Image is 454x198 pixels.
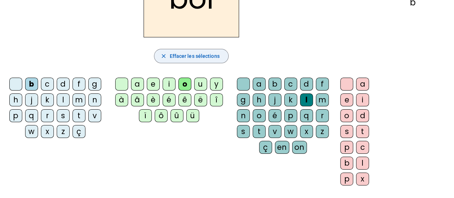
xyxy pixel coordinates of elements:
[316,109,329,122] div: r
[340,125,353,138] div: s
[139,109,152,122] div: ï
[160,53,167,59] mat-icon: close
[268,125,281,138] div: v
[316,78,329,91] div: f
[147,93,160,106] div: è
[356,141,369,154] div: c
[41,78,54,91] div: c
[163,93,175,106] div: é
[253,125,266,138] div: t
[356,125,369,138] div: t
[340,93,353,106] div: e
[147,78,160,91] div: e
[356,78,369,91] div: a
[340,109,353,122] div: o
[300,125,313,138] div: x
[155,109,168,122] div: ô
[41,93,54,106] div: k
[210,78,223,91] div: y
[268,93,281,106] div: j
[57,78,70,91] div: d
[356,157,369,170] div: l
[268,109,281,122] div: é
[57,109,70,122] div: s
[9,109,22,122] div: p
[25,93,38,106] div: j
[259,141,272,154] div: ç
[284,109,297,122] div: p
[9,93,22,106] div: h
[253,78,266,91] div: a
[210,93,223,106] div: î
[169,52,219,60] span: Effacer les sélections
[57,93,70,106] div: l
[284,125,297,138] div: w
[316,125,329,138] div: z
[194,93,207,106] div: ë
[300,109,313,122] div: q
[88,78,101,91] div: g
[356,93,369,106] div: i
[268,78,281,91] div: b
[284,78,297,91] div: c
[25,125,38,138] div: w
[356,109,369,122] div: d
[72,109,85,122] div: t
[115,93,128,106] div: à
[275,141,289,154] div: en
[154,49,228,63] button: Effacer les sélections
[72,125,85,138] div: ç
[186,109,199,122] div: ü
[88,109,101,122] div: v
[300,78,313,91] div: d
[340,157,353,170] div: b
[57,125,70,138] div: z
[237,109,250,122] div: n
[25,109,38,122] div: q
[253,93,266,106] div: h
[194,78,207,91] div: u
[316,93,329,106] div: m
[72,78,85,91] div: f
[72,93,85,106] div: m
[131,93,144,106] div: â
[88,93,101,106] div: n
[284,93,297,106] div: k
[41,109,54,122] div: r
[237,125,250,138] div: s
[25,78,38,91] div: b
[178,78,191,91] div: o
[237,93,250,106] div: g
[340,172,353,185] div: p
[131,78,144,91] div: a
[292,141,307,154] div: on
[340,141,353,154] div: p
[41,125,54,138] div: x
[178,93,191,106] div: ê
[170,109,183,122] div: û
[356,172,369,185] div: x
[163,78,175,91] div: i
[300,93,313,106] div: l
[253,109,266,122] div: o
